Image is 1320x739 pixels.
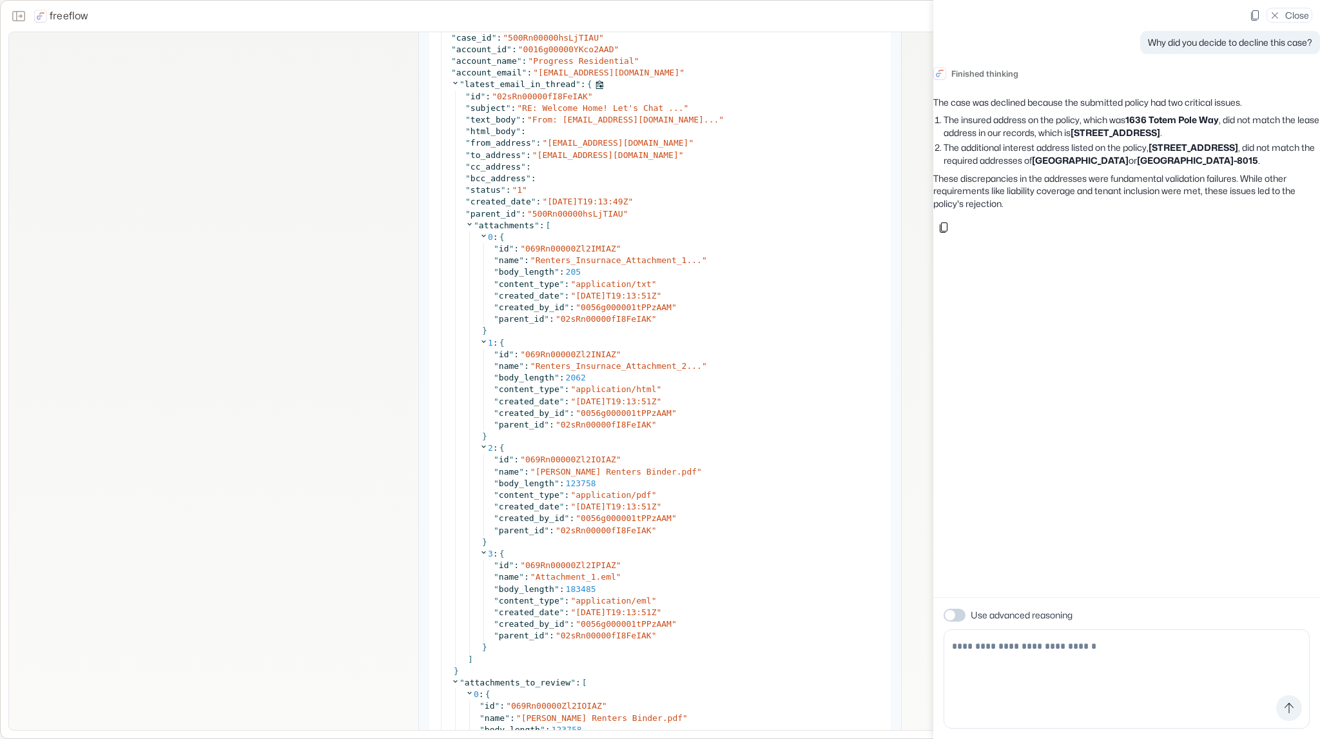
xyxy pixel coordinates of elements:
span: " [465,103,471,113]
span: [EMAIL_ADDRESS][DOMAIN_NAME] [538,150,679,160]
span: [DATE]T19:13:49Z [547,197,628,206]
span: " [465,162,471,172]
span: : [569,513,574,523]
span: " [465,197,471,206]
span: " [494,279,499,289]
span: 0056g000001tPPzAAM [581,513,672,523]
span: " [518,44,523,54]
span: " [672,513,677,523]
span: " [719,115,724,124]
span: bcc_address [471,173,526,183]
span: " [623,209,628,219]
button: Close the sidebar [8,6,29,26]
span: : [565,490,570,500]
span: account_name [456,56,517,66]
strong: [STREET_ADDRESS] [1071,127,1160,138]
span: " [533,68,538,77]
span: " [559,397,565,406]
span: " [509,244,514,253]
span: " [652,314,657,324]
span: " [565,302,570,312]
span: " [494,314,499,324]
span: " [516,115,521,124]
span: " [570,384,576,394]
span: : [549,526,554,535]
span: created_date [499,291,559,301]
span: " [530,255,536,265]
span: " [520,244,525,253]
span: " [531,197,536,206]
span: account_email [456,68,522,77]
span: name [499,467,519,477]
span: : [581,79,586,90]
span: 069Rn00000Zl2IOIAZ [525,455,616,464]
span: " [656,397,661,406]
span: : [565,384,570,394]
span: " [634,56,639,66]
span: " [494,397,499,406]
span: application/html [576,384,656,394]
span: " [679,68,684,77]
span: " [521,162,526,172]
span: name [499,572,519,582]
strong: [STREET_ADDRESS] [1149,142,1238,153]
span: " [494,596,499,606]
span: 3 [488,549,493,558]
button: Copy message [933,217,954,238]
span: 0056g000001tPPzAAM [581,408,672,418]
span: 02sRn00000fI8FeIAK [497,92,588,101]
span: " [570,279,576,289]
span: application/txt [576,279,651,289]
span: 123758 [566,478,596,488]
span: " [465,209,471,219]
span: latest_email_in_thread [465,79,576,89]
span: " [576,302,581,312]
span: " [494,244,499,253]
span: : [514,244,519,253]
span: " [599,33,604,43]
span: " [494,572,499,582]
span: " [652,279,657,289]
span: " [544,314,549,324]
span: { [587,79,592,90]
span: : [565,502,570,511]
li: The insured address on the policy, which was , did not match the lease address in our records, wh... [944,113,1320,139]
span: " [559,384,565,394]
span: : [510,103,516,113]
span: " [451,68,456,77]
span: { [500,232,505,243]
span: " [494,302,499,312]
span: " [702,361,707,371]
span: 500Rn00000hsLjTIAU [532,209,623,219]
span: 069Rn00000Zl2INIAZ [525,350,616,359]
span: 1 [488,338,493,348]
span: : [526,150,531,160]
span: id [471,92,481,101]
span: " [565,513,570,523]
span: body_length [499,478,554,488]
span: [EMAIL_ADDRESS][DOMAIN_NAME] [547,138,688,148]
p: These discrepancies in the addresses were fundamental validation failures. While other requiremen... [933,172,1320,210]
span: " [530,572,536,582]
span: : [559,584,565,594]
span: " [494,490,499,500]
span: : [493,548,498,560]
span: " [465,150,471,160]
span: " [465,138,471,148]
span: " [559,596,565,606]
span: 02sRn00000fI8FeIAK [561,314,652,324]
span: " [616,244,621,253]
span: created_date [499,502,559,511]
span: from_address [471,138,531,148]
span: 02sRn00000fI8FeIAK [561,420,652,429]
span: " [652,526,657,535]
span: created_date [471,197,531,206]
span: " [494,478,499,488]
span: body_length [499,373,554,382]
span: " [554,267,559,277]
span: " [494,267,499,277]
span: 069Rn00000Zl2IPIAZ [525,560,616,570]
span: " [565,408,570,418]
span: " [465,115,471,124]
span: : [524,361,529,371]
